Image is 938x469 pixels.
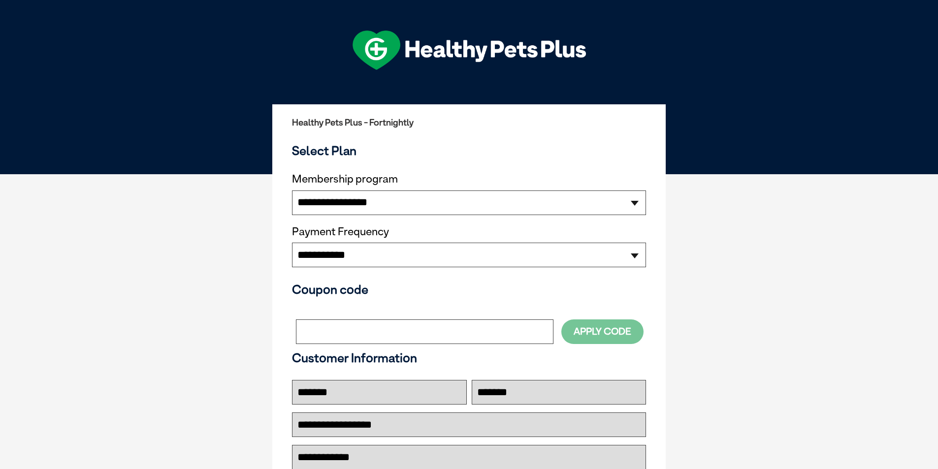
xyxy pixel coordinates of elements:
[353,31,586,70] img: hpp-logo-landscape-green-white.png
[292,350,646,365] h3: Customer Information
[292,173,646,186] label: Membership program
[292,282,646,297] h3: Coupon code
[292,225,389,238] label: Payment Frequency
[292,143,646,158] h3: Select Plan
[561,319,644,344] button: Apply Code
[292,118,646,127] h2: Healthy Pets Plus - Fortnightly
